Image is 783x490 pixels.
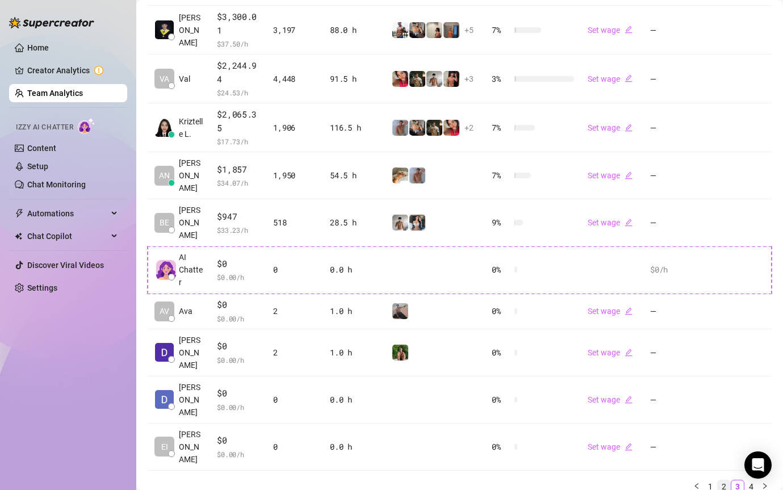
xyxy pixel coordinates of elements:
img: Katy [409,215,425,231]
img: Vanessa [392,71,408,87]
img: George [409,22,425,38]
div: $0 /h [650,263,702,276]
span: edit [625,124,633,132]
span: $ 37.50 /h [217,38,259,49]
img: Derik Barron [155,343,174,362]
span: $ 0.00 /h [217,354,259,366]
a: Set wageedit [588,348,633,357]
a: Team Analytics [27,89,83,98]
div: 0.0 h [330,263,378,276]
td: — [643,329,709,376]
img: Davis Armbrust [155,390,174,409]
span: AV [160,305,169,317]
div: 0 [273,441,316,453]
img: Tony [409,71,425,87]
span: $2,065.35 [217,108,259,135]
img: izzy-ai-chatter-avatar-DDCN_rTZ.svg [156,260,176,280]
span: Kriztelle L. [179,115,203,140]
img: Kriztelle L. [155,118,174,137]
div: 91.5 h [330,73,378,85]
span: $ 24.53 /h [217,87,259,98]
img: Tony [426,120,442,136]
span: 3 % [492,73,510,85]
img: Vanessa [443,120,459,136]
div: 116.5 h [330,122,378,134]
span: 7 % [492,169,510,182]
span: left [693,483,700,489]
span: $ 34.07 /h [217,177,259,189]
span: Izzy AI Chatter [16,122,73,133]
div: 0.0 h [330,393,378,406]
img: Ralphy [426,22,442,38]
div: 88.0 h [330,24,378,36]
span: edit [625,443,633,451]
td: — [643,152,709,199]
span: edit [625,307,633,315]
span: $0 [217,434,259,447]
a: Set wageedit [588,74,633,83]
span: $1,857 [217,163,259,177]
div: 28.5 h [330,216,378,229]
span: [PERSON_NAME] [179,334,203,371]
div: 54.5 h [330,169,378,182]
td: — [643,103,709,152]
a: Settings [27,283,57,292]
td: — [643,199,709,246]
span: [PERSON_NAME] [179,381,203,418]
img: LC [392,303,408,319]
td: — [643,294,709,329]
span: $ 0.00 /h [217,401,259,413]
span: $ 33.23 /h [217,224,259,236]
a: Set wageedit [588,442,633,451]
span: $2,244.94 [217,59,259,86]
div: 1,950 [273,169,316,182]
img: Nathaniel [392,345,408,361]
img: logo-BBDzfeDw.svg [9,17,94,28]
div: 4,448 [273,73,316,85]
span: 0 % [492,441,510,453]
span: EI [161,441,168,453]
div: 3,197 [273,24,316,36]
a: Set wageedit [588,123,633,132]
span: $ 17.73 /h [217,136,259,147]
span: $ 0.00 /h [217,271,259,283]
span: + 3 [464,73,474,85]
span: [PERSON_NAME] [179,428,203,466]
span: 0 % [492,263,510,276]
span: [PERSON_NAME] [179,204,203,241]
span: $0 [217,298,259,312]
span: Automations [27,204,108,223]
img: aussieboy_j [426,71,442,87]
span: thunderbolt [15,209,24,218]
span: edit [625,219,633,227]
span: + 5 [464,24,474,36]
span: $0 [217,257,259,271]
img: Zac [392,167,408,183]
span: AN [159,169,170,182]
span: 7 % [492,122,510,134]
div: 1,906 [273,122,316,134]
a: Set wageedit [588,395,633,404]
img: Joey [392,120,408,136]
span: [PERSON_NAME] [179,157,203,194]
span: $3,300.01 [217,10,259,37]
span: edit [625,74,633,82]
span: 0 % [492,393,510,406]
img: Ric John Derell… [155,20,174,39]
a: Discover Viral Videos [27,261,104,270]
span: edit [625,26,633,33]
img: Joey [409,167,425,183]
span: AI Chatter [179,251,203,288]
a: Chat Monitoring [27,180,86,189]
a: Set wageedit [588,307,633,316]
span: edit [625,396,633,404]
span: BE [160,216,169,229]
span: Val [179,73,190,85]
td: — [643,55,709,103]
td: — [643,6,709,55]
div: 0.0 h [330,441,378,453]
td: — [643,376,709,424]
div: Open Intercom Messenger [744,451,772,479]
img: JUSTIN [392,22,408,38]
div: 1.0 h [330,305,378,317]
